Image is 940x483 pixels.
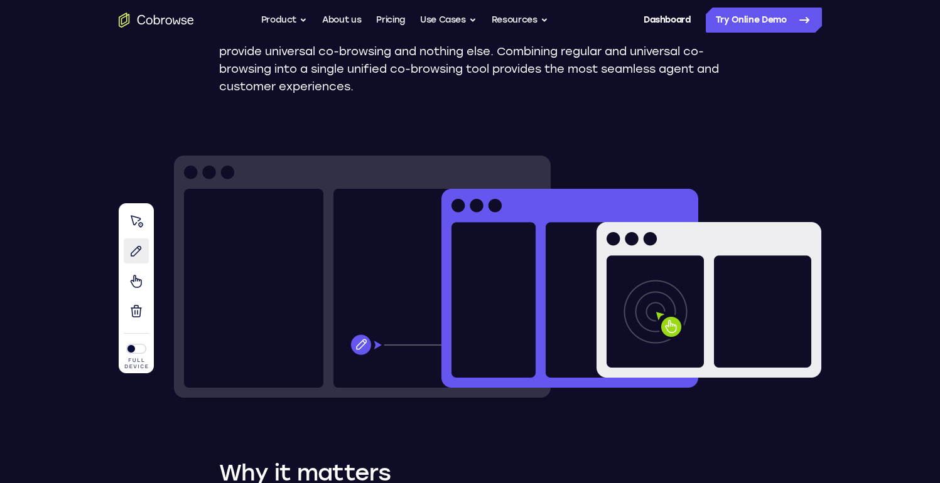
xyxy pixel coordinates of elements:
a: About us [322,8,361,33]
a: Try Online Demo [706,8,822,33]
button: Resources [492,8,548,33]
button: Product [261,8,308,33]
a: Dashboard [644,8,691,33]
img: Window wireframes with cobrowse components [119,156,822,398]
p: Most co-browsing vendors do not provide a universal co-browsing mode. Or, they only provide unive... [219,25,721,95]
button: Use Cases [420,8,477,33]
a: Pricing [376,8,405,33]
a: Go to the home page [119,13,194,28]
